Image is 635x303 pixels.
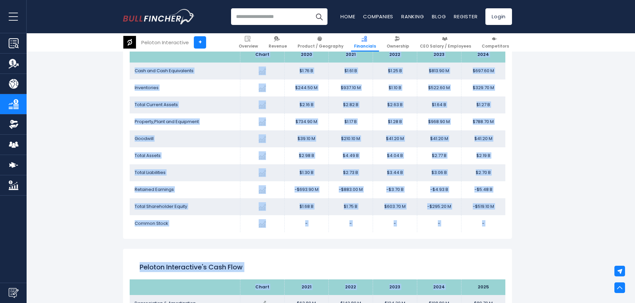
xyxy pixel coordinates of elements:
td: $1.28 B [373,113,417,130]
td: $1.30 B [284,164,328,181]
a: Go to homepage [123,9,194,24]
td: -$693.90 M [284,181,328,198]
td: $41.20 M [373,130,417,147]
a: Register [454,13,477,20]
a: Companies [363,13,393,20]
td: $2.82 B [328,96,373,113]
td: $1.10 B [373,79,417,96]
th: 2020 [284,47,328,63]
td: $1.75 B [328,198,373,215]
span: Cash and Cash Equivalents [135,68,193,74]
a: Competitors [479,33,512,52]
td: $734.90 M [284,113,328,130]
a: Blog [432,13,446,20]
td: $39.10 M [284,130,328,147]
span: Financials [354,44,376,49]
span: Overview [239,44,258,49]
td: -$883.00 M [328,181,373,198]
td: $3.44 B [373,164,417,181]
div: Peloton Interactive [141,39,189,46]
span: Revenue [269,44,287,49]
td: $1.76 B [284,63,328,79]
span: Ownership [387,44,409,49]
td: - [461,215,505,232]
td: $522.60 M [417,79,461,96]
h2: Peloton Interactive's Cash flow [140,262,495,272]
th: 2024 [417,279,461,295]
td: - [328,215,373,232]
td: $2.70 B [461,164,505,181]
span: Competitors [482,44,509,49]
td: $603.70 M [373,198,417,215]
td: $1.17 B [328,113,373,130]
td: $968.90 M [417,113,461,130]
a: Overview [236,33,261,52]
td: - [417,215,461,232]
span: Goodwill [135,135,154,142]
td: $1.64 B [417,96,461,113]
td: $2.77 B [417,147,461,164]
th: 2023 [417,47,461,63]
th: Chart [240,47,284,63]
span: Property,Plant and Equipment [135,118,199,125]
a: Home [340,13,355,20]
a: CEO Salary / Employees [417,33,474,52]
span: Common Stock [135,220,168,227]
a: Product / Geography [295,33,346,52]
td: $1.27 B [461,96,505,113]
td: $4.04 B [373,147,417,164]
span: Total Assets [135,152,161,159]
span: Inventories [135,84,159,91]
span: CEO Salary / Employees [420,44,471,49]
td: -$4.93 B [417,181,461,198]
td: $2.73 B [328,164,373,181]
td: -$295.20 M [417,198,461,215]
a: Login [485,8,512,25]
td: -$3.70 B [373,181,417,198]
td: - [284,215,328,232]
td: $244.50 M [284,79,328,96]
span: Total Liabilities [135,169,166,176]
button: Search [311,8,327,25]
td: $1.25 B [373,63,417,79]
span: Product / Geography [298,44,343,49]
td: $2.98 B [284,147,328,164]
th: 2025 [461,279,505,295]
img: Bullfincher logo [123,9,195,24]
span: Total Shareholder Equity [135,203,187,210]
td: $210.10 M [328,130,373,147]
td: $41.20 M [461,130,505,147]
th: 2022 [373,47,417,63]
span: Retained Earnings [135,186,174,193]
th: Chart [240,279,284,295]
a: Revenue [266,33,290,52]
td: $1.61 B [328,63,373,79]
a: Ownership [384,33,412,52]
td: $2.19 B [461,147,505,164]
td: $1.68 B [284,198,328,215]
td: $4.49 B [328,147,373,164]
td: $937.10 M [328,79,373,96]
th: 2021 [284,279,328,295]
td: $788.70 M [461,113,505,130]
td: $329.70 M [461,79,505,96]
td: $697.60 M [461,63,505,79]
td: -$519.10 M [461,198,505,215]
td: $41.20 M [417,130,461,147]
td: $2.16 B [284,96,328,113]
td: - [373,215,417,232]
th: 2023 [373,279,417,295]
a: Financials [351,33,379,52]
td: $813.90 M [417,63,461,79]
th: 2022 [328,279,373,295]
a: Ranking [401,13,424,20]
img: Ownership [9,119,19,129]
img: PTON logo [123,36,136,49]
td: $3.06 B [417,164,461,181]
span: Total Current Assets [135,101,178,108]
th: 2021 [328,47,373,63]
th: 2024 [461,47,505,63]
td: -$5.48 B [461,181,505,198]
a: + [194,36,206,49]
td: $2.63 B [373,96,417,113]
